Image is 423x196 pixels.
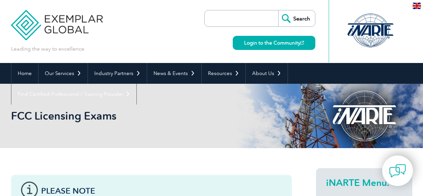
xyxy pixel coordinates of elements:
a: Find Certified Professional / Training Provider [11,84,136,105]
h2: iNARTE Menu. [326,177,402,188]
a: Industry Partners [88,63,147,84]
a: Resources [202,63,245,84]
a: Home [11,63,38,84]
a: About Us [246,63,288,84]
a: Our Services [38,63,88,84]
p: Leading the way to excellence [11,45,84,53]
img: en [413,3,421,9]
h3: Please note [41,187,282,195]
img: contact-chat.png [389,162,406,179]
h2: FCC Licensing Exams [11,111,292,121]
a: News & Events [147,63,201,84]
input: Search [278,10,315,26]
a: Login to the Community [233,36,315,50]
img: open_square.png [300,41,304,45]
